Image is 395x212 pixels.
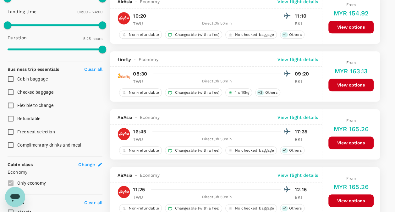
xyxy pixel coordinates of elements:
span: Economy [140,114,159,120]
span: firefly [118,56,131,63]
p: 08:30 [133,70,147,78]
span: Refundable [17,116,41,121]
p: BKI [295,194,310,200]
div: No checked baggage [225,146,277,154]
span: 1 x 10kg [233,90,252,95]
img: AK [118,12,130,25]
div: Direct , 0h 50min [152,20,281,27]
span: Economy [140,172,159,178]
img: AK [118,128,130,140]
span: Free seat selection [17,129,55,134]
p: 16:45 [133,128,146,136]
div: Direct , 0h 50min [152,194,281,200]
p: Landing time [8,8,36,15]
iframe: Button to launch messaging window [5,187,25,207]
span: AirAsia [118,172,132,178]
p: View flight details [277,56,318,63]
h6: MYR 163.13 [334,66,368,76]
p: Clear all [84,66,102,72]
span: + 1 [282,32,288,37]
div: Direct , 0h 50min [152,78,281,85]
span: Changeable (with a fee) [172,148,222,153]
p: Duration [8,35,27,41]
div: 1 x 10kg [225,88,252,97]
p: BKI [295,136,310,142]
span: 00:00 - 24:00 [77,10,102,14]
div: Non-refundable [119,31,162,39]
div: +1Others [280,146,304,154]
span: Non-refundable [126,148,162,153]
div: Changeable (with a fee) [165,88,222,97]
span: Non-refundable [126,90,162,95]
span: From [346,118,356,123]
p: TWU [133,194,149,200]
span: Others [287,148,304,153]
span: - [132,172,140,178]
p: 12:15 [295,186,310,193]
p: 11:10 [295,12,310,20]
span: Cabin baggage [17,76,48,81]
p: TWU [133,20,149,27]
div: Non-refundable [119,88,162,97]
span: Flexible to change [17,103,54,108]
span: No checked baggage [233,148,277,153]
span: Changeable (with a fee) [172,206,222,211]
span: Only economy [17,181,46,186]
p: Clear all [84,199,102,206]
h6: MYR 165.26 [333,124,369,134]
div: Direct , 0h 50min [152,136,281,142]
span: 5.25 hours [83,36,103,41]
span: Changeable (with a fee) [172,90,222,95]
span: Others [287,32,304,37]
span: No checked baggage [233,206,277,211]
button: View options [328,194,374,207]
p: View flight details [277,114,318,120]
div: +1Others [280,31,304,39]
span: + 1 [282,206,288,211]
button: View options [328,137,374,149]
p: BKI [295,78,310,85]
span: Checked baggage [17,90,53,95]
p: TWU [133,136,149,142]
button: View options [328,79,374,91]
div: No checked baggage [225,31,277,39]
span: Changeable (with a fee) [172,32,222,37]
span: No checked baggage [233,32,277,37]
div: Changeable (with a fee) [165,31,222,39]
strong: Business trip essentials [8,67,59,72]
p: View flight details [277,172,318,178]
p: 11:25 [133,186,145,193]
span: + 3 [257,90,264,95]
h6: MYR 154.92 [333,8,369,18]
span: - [131,56,138,63]
button: View options [328,21,374,33]
span: Change [78,161,95,168]
span: AirAsia [118,114,132,120]
div: Non-refundable [119,146,162,154]
span: From [346,176,356,181]
span: Non-refundable [126,206,162,211]
span: From [346,3,356,7]
span: From [346,60,356,65]
img: FY [118,70,130,82]
p: TWU [133,78,149,85]
p: Economy [8,169,102,175]
span: Others [262,90,280,95]
p: 10:20 [133,12,146,20]
span: Others [287,206,304,211]
p: 09:20 [295,70,310,78]
h6: MYR 165.26 [333,182,369,192]
span: Non-refundable [126,32,162,37]
span: Complimentary drinks and meal [17,142,81,148]
p: BKI [295,20,310,27]
img: AK [118,186,130,198]
span: + 1 [282,148,288,153]
strong: Cabin class [8,162,33,167]
span: - [132,114,140,120]
div: Changeable (with a fee) [165,146,222,154]
span: Economy [138,56,158,63]
p: 17:35 [295,128,310,136]
div: +3Others [255,88,280,97]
